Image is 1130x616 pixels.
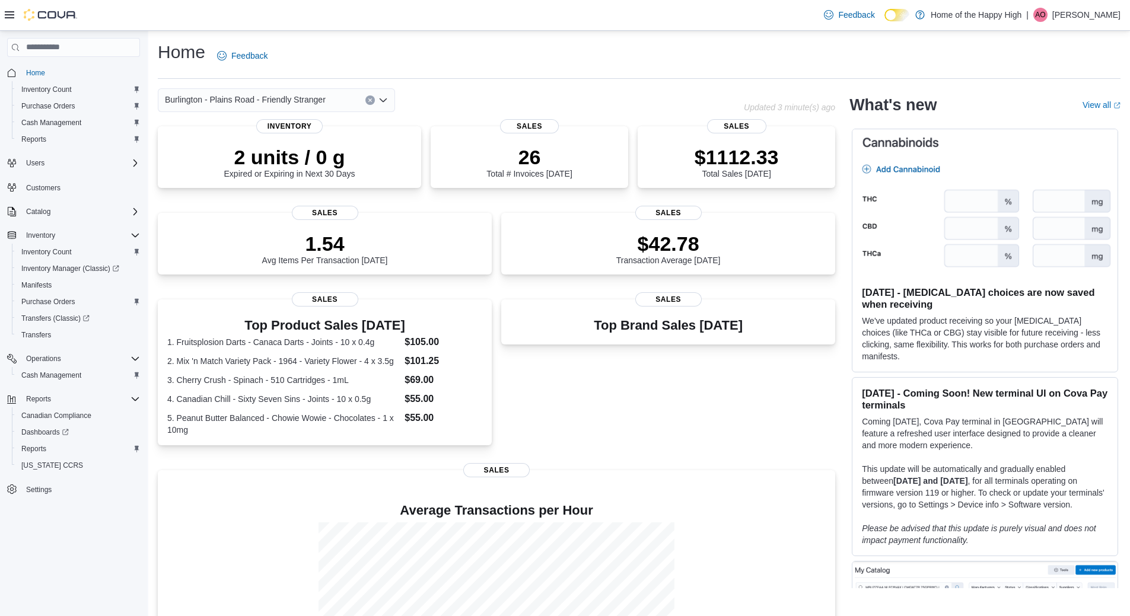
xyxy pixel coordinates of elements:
[21,352,140,366] span: Operations
[21,371,81,380] span: Cash Management
[167,412,400,436] dt: 5. Peanut Butter Balanced - Chowie Wowie - Chocolates - 1 x 10mg
[405,335,482,349] dd: $105.00
[224,145,355,178] div: Expired or Expiring in Next 30 Days
[2,350,145,367] button: Operations
[486,145,572,169] p: 26
[378,95,388,105] button: Open list of options
[12,293,145,310] button: Purchase Orders
[594,318,743,333] h3: Top Brand Sales [DATE]
[17,99,80,113] a: Purchase Orders
[26,183,61,193] span: Customers
[17,408,96,423] a: Canadian Compliance
[26,394,51,404] span: Reports
[500,119,559,133] span: Sales
[12,327,145,343] button: Transfers
[12,81,145,98] button: Inventory Count
[21,264,119,273] span: Inventory Manager (Classic)
[12,98,145,114] button: Purchase Orders
[17,408,140,423] span: Canadian Compliance
[405,392,482,406] dd: $55.00
[405,354,482,368] dd: $101.25
[884,9,909,21] input: Dark Mode
[17,261,124,276] a: Inventory Manager (Classic)
[212,44,272,68] a: Feedback
[1033,8,1048,22] div: Alex Omiotek
[365,95,375,105] button: Clear input
[862,286,1108,310] h3: [DATE] - [MEDICAL_DATA] choices are now saved when receiving
[849,95,937,114] h2: What's new
[26,354,61,363] span: Operations
[21,427,69,437] span: Dashboards
[17,245,140,259] span: Inventory Count
[1035,8,1045,22] span: AO
[17,311,94,325] a: Transfers (Classic)
[17,82,77,97] a: Inventory Count
[1026,8,1029,22] p: |
[1113,102,1121,109] svg: External link
[17,116,140,130] span: Cash Management
[17,458,88,473] a: [US_STATE] CCRS
[819,3,879,27] a: Feedback
[21,297,75,307] span: Purchase Orders
[12,114,145,131] button: Cash Management
[21,280,52,290] span: Manifests
[17,295,140,309] span: Purchase Orders
[165,92,326,107] span: Burlington - Plains Road - Friendly Stranger
[12,277,145,293] button: Manifests
[21,156,49,170] button: Users
[17,116,86,130] a: Cash Management
[17,458,140,473] span: Washington CCRS
[21,205,140,219] span: Catalog
[616,232,721,256] p: $42.78
[231,50,268,62] span: Feedback
[12,424,145,441] a: Dashboards
[862,315,1108,362] p: We've updated product receiving so your [MEDICAL_DATA] choices (like THCa or CBG) stay visible fo...
[21,205,55,219] button: Catalog
[17,132,140,146] span: Reports
[26,231,55,240] span: Inventory
[695,145,779,169] p: $1112.33
[292,206,358,220] span: Sales
[695,145,779,178] div: Total Sales [DATE]
[21,247,72,257] span: Inventory Count
[21,461,83,470] span: [US_STATE] CCRS
[256,119,323,133] span: Inventory
[17,368,140,382] span: Cash Management
[17,328,140,342] span: Transfers
[21,392,140,406] span: Reports
[17,295,80,309] a: Purchase Orders
[12,131,145,148] button: Reports
[167,336,400,348] dt: 1. Fruitsplosion Darts - Canaca Darts - Joints - 10 x 0.4g
[21,135,46,144] span: Reports
[12,407,145,424] button: Canadian Compliance
[21,392,56,406] button: Reports
[17,328,56,342] a: Transfers
[26,207,50,216] span: Catalog
[21,85,72,94] span: Inventory Count
[2,64,145,81] button: Home
[17,311,140,325] span: Transfers (Classic)
[167,503,826,518] h4: Average Transactions per Hour
[21,330,51,340] span: Transfers
[21,118,81,127] span: Cash Management
[17,278,56,292] a: Manifests
[12,260,145,277] a: Inventory Manager (Classic)
[12,367,145,384] button: Cash Management
[707,119,766,133] span: Sales
[292,292,358,307] span: Sales
[862,524,1096,545] em: Please be advised that this update is purely visual and does not impact payment functionality.
[167,393,400,405] dt: 4. Canadian Chill - Sixty Seven Sins - Joints - 10 x 0.5g
[12,441,145,457] button: Reports
[884,21,885,22] span: Dark Mode
[262,232,388,265] div: Avg Items Per Transaction [DATE]
[17,261,140,276] span: Inventory Manager (Classic)
[931,8,1021,22] p: Home of the Happy High
[26,485,52,494] span: Settings
[405,411,482,425] dd: $55.00
[1052,8,1121,22] p: [PERSON_NAME]
[21,65,140,80] span: Home
[12,310,145,327] a: Transfers (Classic)
[2,481,145,498] button: Settings
[1083,100,1121,110] a: View allExternal link
[21,483,56,497] a: Settings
